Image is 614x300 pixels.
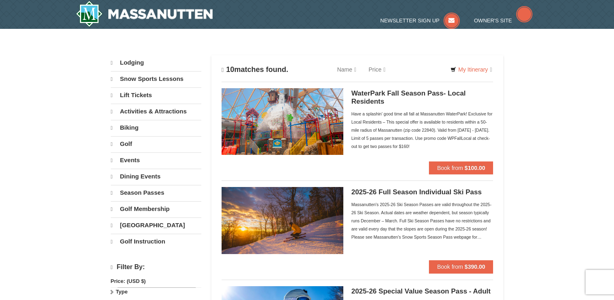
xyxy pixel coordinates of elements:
[111,278,146,284] strong: Price: (USD $)
[437,165,463,171] span: Book from
[111,87,201,103] a: Lift Tickets
[351,110,493,150] div: Have a splashin' good time all fall at Massanutten WaterPark! Exclusive for Local Residents – Thi...
[111,185,201,200] a: Season Passes
[111,136,201,152] a: Golf
[222,88,343,155] img: 6619937-212-8c750e5f.jpg
[362,61,392,78] a: Price
[437,263,463,270] span: Book from
[111,201,201,217] a: Golf Membership
[116,289,127,295] strong: Type
[111,71,201,87] a: Snow Sports Lessons
[380,17,439,24] span: Newsletter Sign Up
[380,17,460,24] a: Newsletter Sign Up
[474,17,532,24] a: Owner's Site
[429,161,493,174] button: Book from $100.00
[111,120,201,135] a: Biking
[111,55,201,70] a: Lodging
[465,263,485,270] strong: $390.00
[429,260,493,273] button: Book from $390.00
[445,63,497,76] a: My Itinerary
[351,200,493,241] div: Massanutten's 2025-26 Ski Season Passes are valid throughout the 2025-26 Ski Season. Actual dates...
[111,217,201,233] a: [GEOGRAPHIC_DATA]
[222,65,289,74] h4: matches found.
[351,188,493,196] h5: 2025-26 Full Season Individual Ski Pass
[76,1,213,27] a: Massanutten Resort
[222,187,343,254] img: 6619937-208-2295c65e.jpg
[111,104,201,119] a: Activities & Attractions
[76,1,213,27] img: Massanutten Resort Logo
[331,61,362,78] a: Name
[351,287,493,296] h5: 2025-26 Special Value Season Pass - Adult
[474,17,512,24] span: Owner's Site
[111,152,201,168] a: Events
[351,89,493,106] h5: WaterPark Fall Season Pass- Local Residents
[465,165,485,171] strong: $100.00
[111,263,201,271] h4: Filter By:
[111,234,201,249] a: Golf Instruction
[226,65,234,74] span: 10
[111,169,201,184] a: Dining Events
